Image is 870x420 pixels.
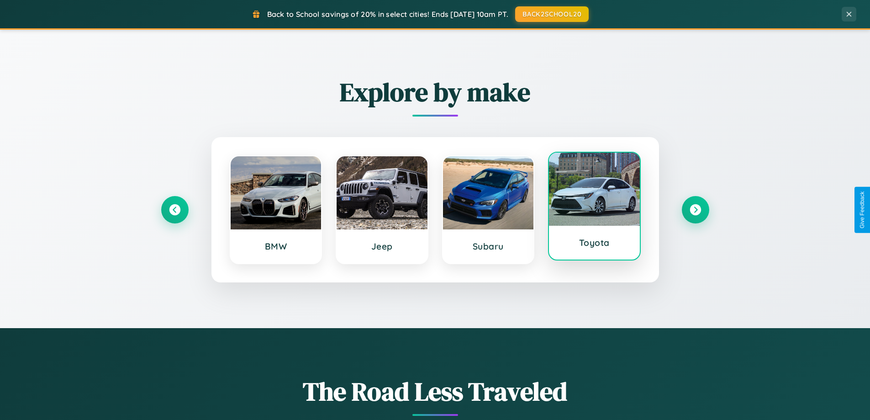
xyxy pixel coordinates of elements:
h3: Subaru [452,241,525,252]
h2: Explore by make [161,74,709,110]
div: Give Feedback [859,191,865,229]
h1: The Road Less Traveled [161,374,709,409]
button: BACK2SCHOOL20 [515,6,589,22]
span: Back to School savings of 20% in select cities! Ends [DATE] 10am PT. [267,10,508,19]
h3: Jeep [346,241,418,252]
h3: Toyota [558,237,631,248]
h3: BMW [240,241,312,252]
